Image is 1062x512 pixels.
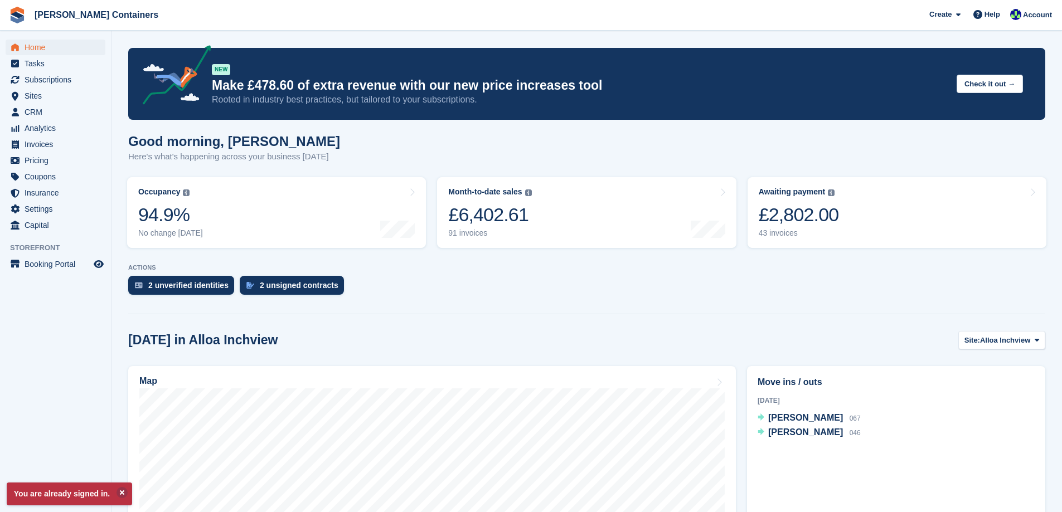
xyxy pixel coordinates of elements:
span: Pricing [25,153,91,168]
img: icon-info-grey-7440780725fd019a000dd9b08b2336e03edf1995a4989e88bcd33f0948082b44.svg [183,189,190,196]
p: You are already signed in. [7,482,132,505]
button: Site: Alloa Inchview [958,331,1045,349]
span: Sites [25,88,91,104]
span: Home [25,40,91,55]
div: 91 invoices [448,228,531,238]
a: menu [6,120,105,136]
a: menu [6,217,105,233]
a: menu [6,40,105,55]
span: Help [985,9,1000,20]
a: Month-to-date sales £6,402.61 91 invoices [437,177,736,248]
img: icon-info-grey-7440780725fd019a000dd9b08b2336e03edf1995a4989e88bcd33f0948082b44.svg [828,189,835,196]
a: menu [6,256,105,272]
span: [PERSON_NAME] [768,427,843,437]
a: menu [6,136,105,152]
h2: Map [139,376,157,386]
a: 2 unsigned contracts [240,276,350,300]
img: icon-info-grey-7440780725fd019a000dd9b08b2336e03edf1995a4989e88bcd33f0948082b44.svg [525,189,532,196]
img: verify_identity-adf6edd0f0f0b5bbfe63781bf79b02c33cf7c696d77639b501bdc392416b5a36.svg [135,282,143,289]
span: Booking Portal [25,256,91,272]
a: menu [6,169,105,184]
a: 2 unverified identities [128,276,240,300]
p: Here's what's happening across your business [DATE] [128,150,340,163]
div: £2,802.00 [759,203,839,226]
h1: Good morning, [PERSON_NAME] [128,134,340,149]
span: Tasks [25,56,91,71]
span: Storefront [10,242,111,253]
span: [PERSON_NAME] [768,413,843,422]
p: Rooted in industry best practices, but tailored to your subscriptions. [212,94,948,106]
div: Awaiting payment [759,187,826,197]
h2: Move ins / outs [758,376,1035,389]
span: Site: [964,335,980,346]
span: Insurance [25,185,91,201]
span: Capital [25,217,91,233]
a: menu [6,88,105,104]
span: Subscriptions [25,72,91,87]
span: 046 [850,429,861,437]
div: NEW [212,64,230,75]
p: ACTIONS [128,264,1045,271]
span: Alloa Inchview [980,335,1030,346]
a: menu [6,56,105,71]
span: Settings [25,201,91,217]
div: 94.9% [138,203,203,226]
span: Coupons [25,169,91,184]
h2: [DATE] in Alloa Inchview [128,333,278,348]
img: stora-icon-8386f47178a22dfd0bd8f6a31ec36ba5ce8667c1dd55bd0f319d3a0aa187defe.svg [9,7,26,23]
div: £6,402.61 [448,203,531,226]
img: Audra Whitelaw [1010,9,1021,20]
img: contract_signature_icon-13c848040528278c33f63329250d36e43548de30e8caae1d1a13099fd9432cc5.svg [246,282,254,289]
button: Check it out → [957,75,1023,93]
a: menu [6,185,105,201]
div: 43 invoices [759,228,839,238]
a: [PERSON_NAME] Containers [30,6,163,24]
a: [PERSON_NAME] 046 [758,426,861,440]
div: Month-to-date sales [448,187,522,197]
div: 2 unverified identities [148,281,229,290]
div: 2 unsigned contracts [260,281,338,290]
span: 067 [850,415,861,422]
span: Create [929,9,952,20]
img: price-adjustments-announcement-icon-8257ccfd72463d97f412b2fc003d46551f7dbcb40ab6d574587a9cd5c0d94... [133,45,211,109]
div: [DATE] [758,396,1035,406]
span: Invoices [25,136,91,152]
p: Make £478.60 of extra revenue with our new price increases tool [212,77,948,94]
div: No change [DATE] [138,228,203,238]
a: menu [6,201,105,217]
a: menu [6,104,105,120]
a: menu [6,153,105,168]
a: Occupancy 94.9% No change [DATE] [127,177,426,248]
span: CRM [25,104,91,120]
div: Occupancy [138,187,180,197]
a: Awaiting payment £2,802.00 43 invoices [748,177,1046,248]
span: Analytics [25,120,91,136]
a: [PERSON_NAME] 067 [758,411,861,426]
a: menu [6,72,105,87]
a: Preview store [92,257,105,271]
span: Account [1023,9,1052,21]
